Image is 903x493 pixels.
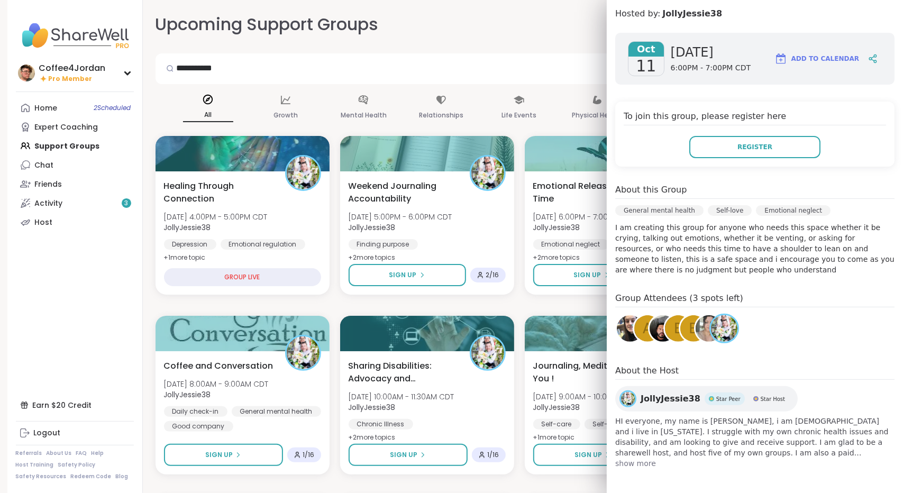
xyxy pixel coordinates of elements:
[615,314,645,343] a: manonroberts
[287,336,320,369] img: JollyJessie38
[287,157,320,189] img: JollyJessie38
[471,157,504,189] img: JollyJessie38
[164,268,321,286] div: GROUP LIVE
[572,109,622,122] p: Physical Health
[471,336,504,369] img: JollyJessie38
[636,57,656,76] span: 11
[16,461,54,469] a: Host Training
[124,199,128,208] span: 3
[232,406,321,417] div: General mental health
[164,212,268,222] span: [DATE] 4:00PM - 5:00PM CDT
[35,122,98,133] div: Expert Coaching
[164,421,233,432] div: Good company
[615,458,895,469] span: show more
[16,98,134,117] a: Home2Scheduled
[92,450,104,457] a: Help
[737,142,772,152] span: Register
[711,315,737,342] img: JollyJessie38
[303,451,315,459] span: 1 / 16
[689,136,820,158] button: Register
[753,396,759,401] img: Star Host
[662,7,722,20] a: JollyJessie38
[671,63,751,74] span: 6:00PM - 7:00PM CDT
[35,103,58,114] div: Home
[71,473,112,480] a: Redeem Code
[94,104,131,112] span: 2 Scheduled
[164,222,211,233] b: JollyJessie38
[164,389,211,400] b: JollyJessie38
[696,315,722,342] img: Emma87
[533,391,640,402] span: [DATE] 9:00AM - 10:00AM CDT
[574,270,601,280] span: Sign Up
[533,444,652,466] button: Sign Up
[47,450,72,457] a: About Us
[183,108,233,122] p: All
[663,314,693,343] a: e
[164,360,273,372] span: Coffee and Conversation
[419,109,463,122] p: Relationships
[709,314,739,343] a: JollyJessie38
[164,406,227,417] div: Daily check-in
[615,7,895,20] h4: Hosted by:
[650,315,676,342] img: Rob78_NJ
[116,473,129,480] a: Blog
[16,175,134,194] a: Friends
[349,391,454,402] span: [DATE] 10:00AM - 11:30AM CDT
[648,314,678,343] a: Rob78_NJ
[679,314,708,343] a: b
[501,109,536,122] p: Life Events
[16,17,134,54] img: ShareWell Nav Logo
[674,318,682,339] span: e
[16,396,134,415] div: Earn $20 Credit
[756,205,831,216] div: Emotional neglect
[349,239,418,250] div: Finding purpose
[349,360,458,385] span: Sharing Disabilities: Advocacy and Awareness
[533,222,580,233] b: JollyJessie38
[390,450,417,460] span: Sign Up
[617,315,643,342] img: manonroberts
[628,42,664,57] span: Oct
[16,156,134,175] a: Chat
[643,318,652,339] span: A
[708,205,752,216] div: Self-love
[791,54,859,63] span: Add to Calendar
[671,44,751,61] span: [DATE]
[39,62,106,74] div: Coffee4Jordan
[615,416,895,458] span: HI everyone, my name is [PERSON_NAME], i am [DEMOGRAPHIC_DATA] and i live in [US_STATE]. I strugg...
[349,212,452,222] span: [DATE] 5:00PM - 6:00PM CDT
[488,451,499,459] span: 1 / 16
[58,461,96,469] a: Safety Policy
[633,314,662,343] a: A
[533,360,643,385] span: Journaling, Meditation & You !
[533,212,636,222] span: [DATE] 6:00PM - 7:00PM CDT
[16,194,134,213] a: Activity3
[709,396,714,401] img: Star Peer
[164,444,283,466] button: Sign Up
[341,109,387,122] p: Mental Health
[533,239,609,250] div: Emotional neglect
[615,386,798,412] a: JollyJessie38JollyJessie38Star PeerStar PeerStar HostStar Host
[205,450,233,460] span: Sign Up
[774,52,787,65] img: ShareWell Logomark
[615,222,895,275] p: I am creating this group for anyone who needs this space whether it be crying, talking out emotio...
[221,239,305,250] div: Emotional regulation
[621,392,635,406] img: JollyJessie38
[16,213,134,232] a: Host
[615,364,895,380] h4: About the Host
[533,419,580,430] div: Self-care
[164,379,269,389] span: [DATE] 8:00AM - 9:00AM CDT
[35,217,53,228] div: Host
[533,180,643,205] span: Emotional Release: It's Time
[349,444,468,466] button: Sign Up
[624,110,886,125] h4: To join this group, please register here
[164,239,216,250] div: Depression
[694,314,724,343] a: Emma87
[761,395,785,403] span: Star Host
[641,392,700,405] span: JollyJessie38
[76,450,87,457] a: FAQ
[164,180,273,205] span: Healing Through Connection
[533,402,580,413] b: JollyJessie38
[349,264,466,286] button: Sign Up
[16,473,67,480] a: Safety Resources
[615,205,704,216] div: General mental health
